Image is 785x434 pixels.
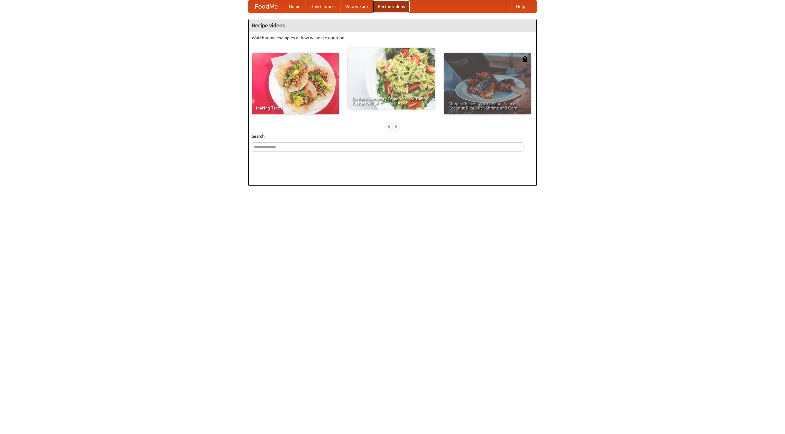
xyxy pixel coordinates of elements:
p: Watch some examples of how we make our food! [252,35,533,41]
a: FoodMe [249,0,284,13]
div: » [393,122,399,130]
a: How it works [305,0,340,13]
a: Home [284,0,305,13]
a: Making Tacos [252,53,339,114]
h4: Recipe videos [249,19,536,32]
h5: Search [252,133,533,139]
span: An Easy, Summery Tomato Pasta That's Ready for Fall [352,97,431,105]
span: Making Tacos [256,106,335,110]
div: « [386,122,392,130]
img: 483408.png [522,56,528,62]
a: Help [511,0,530,13]
a: Recipe videos [373,0,410,13]
a: Who we are [340,0,373,13]
a: An Easy, Summery Tomato Pasta That's Ready for Fall [348,48,435,109]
